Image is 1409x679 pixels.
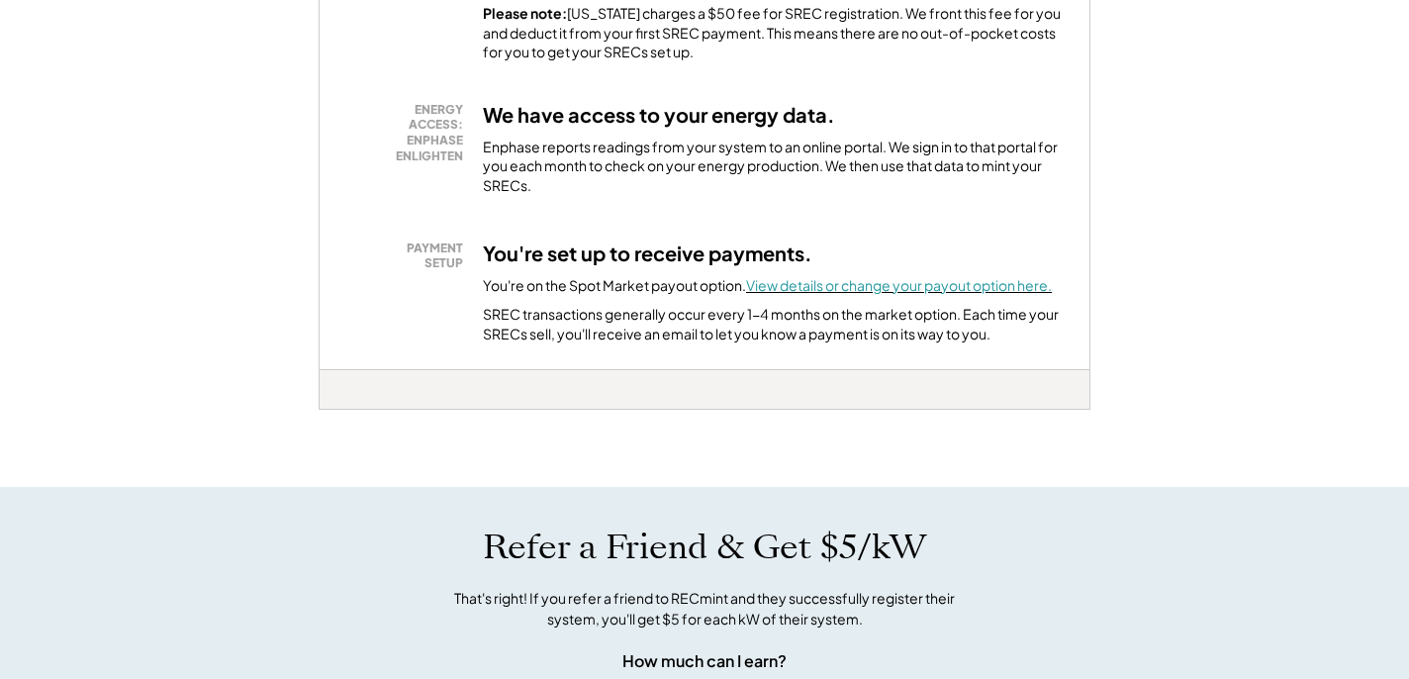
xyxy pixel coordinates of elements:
div: PAYMENT SETUP [354,241,463,271]
div: How much can I earn? [622,649,787,673]
div: ENERGY ACCESS: ENPHASE ENLIGHTEN [354,102,463,163]
a: View details or change your payout option here. [746,276,1052,294]
h3: You're set up to receive payments. [483,241,812,266]
div: qxmbnuh6 - MD 1.5x (BT) [319,410,386,418]
strong: Please note: [483,4,567,22]
div: Enphase reports readings from your system to an online portal. We sign in to that portal for you ... [483,138,1065,196]
div: You're on the Spot Market payout option. [483,276,1052,296]
h1: Refer a Friend & Get $5/kW [483,527,926,568]
div: That's right! If you refer a friend to RECmint and they successfully register their system, you'l... [432,588,977,630]
h3: We have access to your energy data. [483,102,835,128]
div: SREC transactions generally occur every 1-4 months on the market option. Each time your SRECs sel... [483,305,1065,343]
div: [US_STATE] charges a $50 fee for SREC registration. We front this fee for you and deduct it from ... [483,4,1065,62]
